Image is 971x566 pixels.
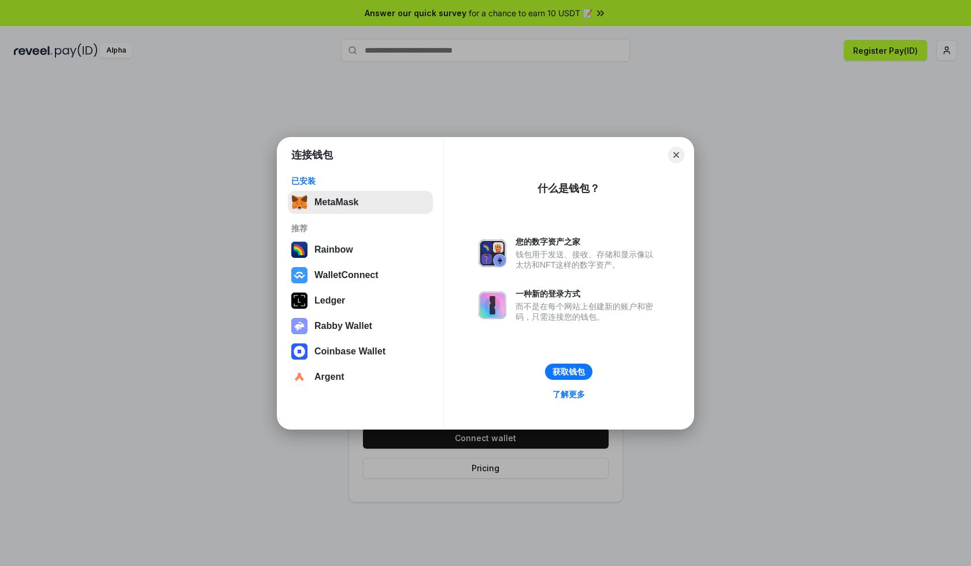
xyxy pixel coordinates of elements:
[291,148,333,162] h1: 连接钱包
[516,301,659,322] div: 而不是在每个网站上创建新的账户和密码，只需连接您的钱包。
[288,238,433,261] button: Rainbow
[538,182,600,195] div: 什么是钱包？
[314,346,386,357] div: Coinbase Wallet
[546,387,592,402] a: 了解更多
[291,343,307,360] img: svg+xml,%3Csvg%20width%3D%2228%22%20height%3D%2228%22%20viewBox%3D%220%200%2028%2028%22%20fill%3D...
[553,367,585,377] div: 获取钱包
[314,245,353,255] div: Rainbow
[314,270,379,280] div: WalletConnect
[545,364,592,380] button: 获取钱包
[291,267,307,283] img: svg+xml,%3Csvg%20width%3D%2228%22%20height%3D%2228%22%20viewBox%3D%220%200%2028%2028%22%20fill%3D...
[668,147,684,163] button: Close
[479,291,506,319] img: svg+xml,%3Csvg%20xmlns%3D%22http%3A%2F%2Fwww.w3.org%2F2000%2Fsvg%22%20fill%3D%22none%22%20viewBox...
[291,223,429,234] div: 推荐
[288,315,433,338] button: Rabby Wallet
[479,239,506,267] img: svg+xml,%3Csvg%20xmlns%3D%22http%3A%2F%2Fwww.w3.org%2F2000%2Fsvg%22%20fill%3D%22none%22%20viewBox...
[291,194,307,210] img: svg+xml,%3Csvg%20fill%3D%22none%22%20height%3D%2233%22%20viewBox%3D%220%200%2035%2033%22%20width%...
[288,264,433,287] button: WalletConnect
[553,389,585,399] div: 了解更多
[288,365,433,389] button: Argent
[291,242,307,258] img: svg+xml,%3Csvg%20width%3D%22120%22%20height%3D%22120%22%20viewBox%3D%220%200%20120%20120%22%20fil...
[314,321,372,331] div: Rabby Wallet
[291,176,429,186] div: 已安装
[288,289,433,312] button: Ledger
[291,369,307,385] img: svg+xml,%3Csvg%20width%3D%2228%22%20height%3D%2228%22%20viewBox%3D%220%200%2028%2028%22%20fill%3D...
[516,249,659,270] div: 钱包用于发送、接收、存储和显示像以太坊和NFT这样的数字资产。
[291,293,307,309] img: svg+xml,%3Csvg%20xmlns%3D%22http%3A%2F%2Fwww.w3.org%2F2000%2Fsvg%22%20width%3D%2228%22%20height%3...
[291,318,307,334] img: svg+xml,%3Csvg%20xmlns%3D%22http%3A%2F%2Fwww.w3.org%2F2000%2Fsvg%22%20fill%3D%22none%22%20viewBox...
[314,197,358,208] div: MetaMask
[516,236,659,247] div: 您的数字资产之家
[288,191,433,214] button: MetaMask
[288,340,433,363] button: Coinbase Wallet
[314,372,344,382] div: Argent
[314,295,345,306] div: Ledger
[516,288,659,299] div: 一种新的登录方式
